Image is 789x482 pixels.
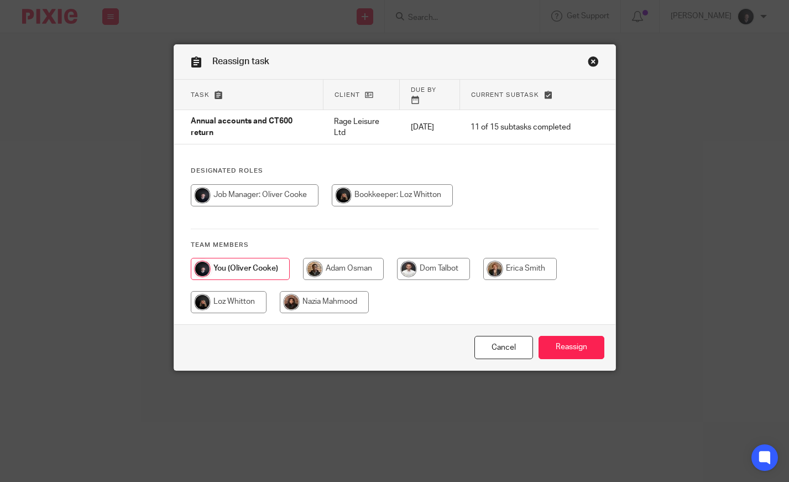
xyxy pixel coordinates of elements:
[191,118,292,137] span: Annual accounts and CT600 return
[471,92,539,98] span: Current subtask
[335,92,360,98] span: Client
[191,167,599,175] h4: Designated Roles
[411,122,449,133] p: [DATE]
[334,116,389,139] p: Rage Leisure Ltd
[459,110,582,144] td: 11 of 15 subtasks completed
[411,87,436,93] span: Due by
[212,57,269,66] span: Reassign task
[588,56,599,71] a: Close this dialog window
[191,241,599,250] h4: Team members
[474,336,533,360] a: Close this dialog window
[191,92,210,98] span: Task
[539,336,604,360] input: Reassign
